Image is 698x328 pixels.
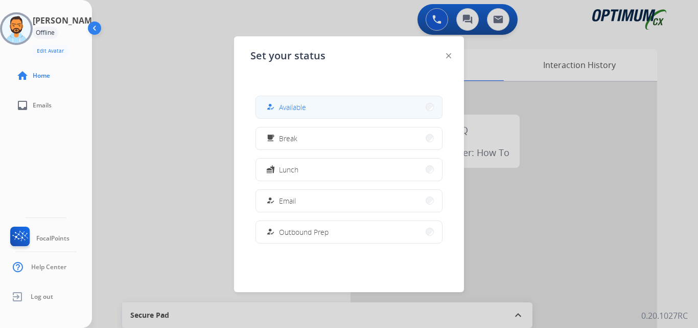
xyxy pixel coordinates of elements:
span: Outbound Prep [279,227,329,237]
mat-icon: how_to_reg [266,196,275,205]
mat-icon: home [16,70,29,82]
h3: [PERSON_NAME] [33,14,99,27]
span: Set your status [250,49,325,63]
mat-icon: fastfood [266,165,275,174]
p: 0.20.1027RC [641,310,688,322]
button: Available [256,96,442,118]
span: Home [33,72,50,80]
span: Lunch [279,164,298,175]
button: Edit Avatar [33,45,68,57]
span: Email [279,195,296,206]
span: Help Center [31,263,66,271]
span: Log out [31,293,53,301]
span: Emails [33,101,52,110]
button: Outbound Prep [256,221,442,243]
img: close-button [446,53,451,58]
mat-icon: inbox [16,99,29,112]
button: Break [256,127,442,149]
a: FocalPoints [8,227,69,250]
span: Available [279,102,306,113]
mat-icon: how_to_reg [266,103,275,112]
img: avatar [2,14,31,43]
mat-icon: free_breakfast [266,134,275,143]
mat-icon: how_to_reg [266,228,275,236]
div: Offline [33,27,58,39]
span: Break [279,133,297,144]
button: Email [256,190,442,212]
span: FocalPoints [36,234,69,243]
button: Lunch [256,159,442,181]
